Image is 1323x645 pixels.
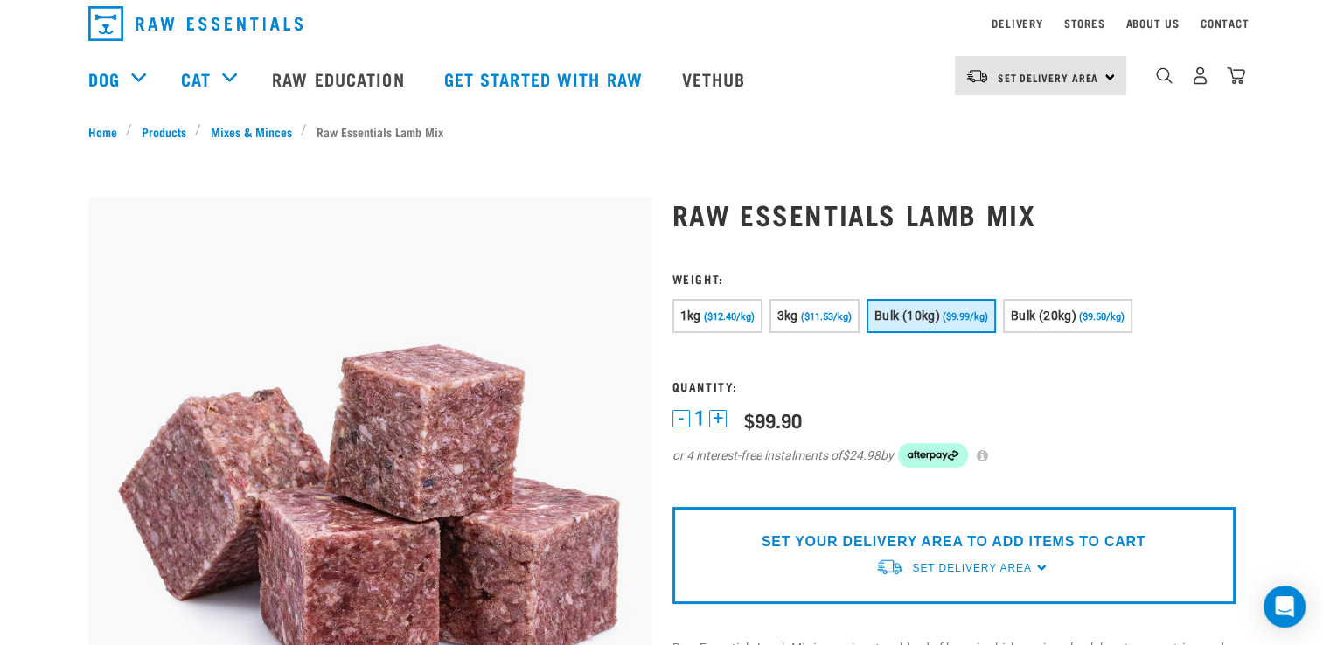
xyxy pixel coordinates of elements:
span: Bulk (20kg) [1011,309,1076,322]
h1: Raw Essentials Lamb Mix [672,198,1236,230]
button: - [672,410,690,427]
span: 1 [694,409,705,427]
p: SET YOUR DELIVERY AREA TO ADD ITEMS TO CART [762,531,1145,552]
div: Open Intercom Messenger [1264,586,1306,628]
span: 3kg [777,309,798,322]
button: 1kg ($12.40/kg) [672,299,762,333]
img: Raw Essentials Logo [88,6,303,41]
a: Contact [1201,20,1250,26]
img: Afterpay [898,443,968,468]
button: Bulk (10kg) ($9.99/kg) [867,299,996,333]
button: + [709,410,727,427]
span: Bulk (10kg) [874,309,940,322]
div: $99.90 [744,409,802,431]
a: Dog [88,66,120,92]
span: ($12.40/kg) [704,311,755,322]
a: Products [132,122,195,141]
span: Set Delivery Area [912,562,1031,574]
h3: Weight: [672,272,1236,285]
a: Delivery [992,20,1042,26]
a: Mixes & Minces [201,122,301,141]
img: home-icon-1@2x.png [1156,67,1173,84]
img: van-moving.png [875,558,903,576]
a: Vethub [665,44,768,114]
img: user.png [1191,66,1209,85]
span: 1kg [680,309,701,322]
a: Raw Education [254,44,426,114]
span: Set Delivery Area [998,74,1099,80]
a: Cat [181,66,211,92]
span: ($9.99/kg) [943,311,988,322]
a: About Us [1125,20,1179,26]
span: ($9.50/kg) [1079,311,1125,322]
span: ($11.53/kg) [801,311,852,322]
a: Stores [1064,20,1105,26]
nav: breadcrumbs [88,122,1236,141]
span: $24.98 [842,447,881,465]
a: Get started with Raw [427,44,665,114]
button: 3kg ($11.53/kg) [769,299,860,333]
button: Bulk (20kg) ($9.50/kg) [1003,299,1132,333]
img: van-moving.png [965,68,989,84]
div: or 4 interest-free instalments of by [672,443,1236,468]
a: Home [88,122,127,141]
h3: Quantity: [672,379,1236,392]
img: home-icon@2x.png [1227,66,1245,85]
